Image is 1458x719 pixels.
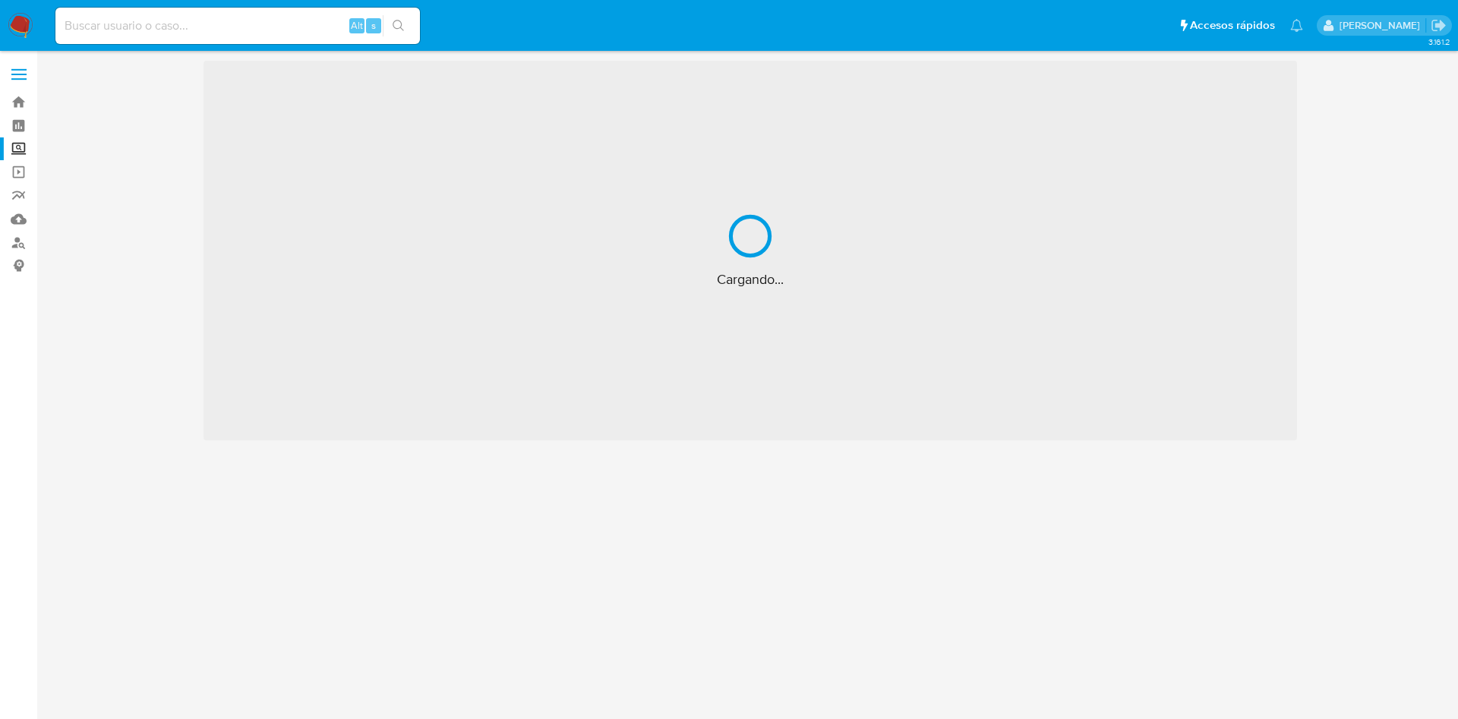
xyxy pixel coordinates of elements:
[55,16,420,36] input: Buscar usuario o caso...
[351,18,363,33] span: Alt
[371,18,376,33] span: s
[1340,18,1425,33] p: alan.cervantesmartinez@mercadolibre.com.mx
[1290,19,1303,32] a: Notificaciones
[1431,17,1447,33] a: Salir
[717,270,784,289] span: Cargando...
[383,15,414,36] button: search-icon
[1190,17,1275,33] span: Accesos rápidos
